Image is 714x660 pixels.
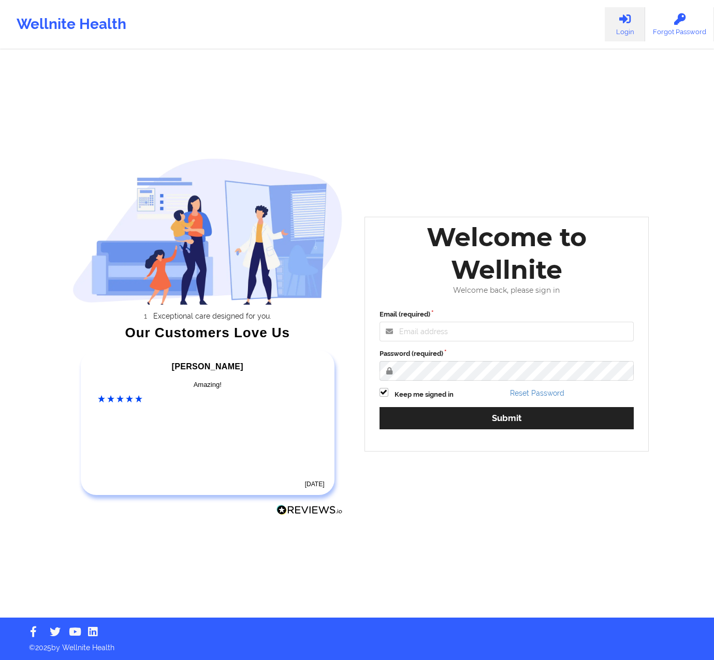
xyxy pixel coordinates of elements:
[380,322,634,341] input: Email address
[395,389,454,400] label: Keep me signed in
[380,309,634,320] label: Email (required)
[98,380,317,390] div: Amazing!
[82,312,343,320] li: Exceptional care designed for you.
[372,221,642,286] div: Welcome to Wellnite
[305,481,325,488] time: [DATE]
[72,327,343,338] div: Our Customers Love Us
[645,7,714,41] a: Forgot Password
[22,635,692,653] p: © 2025 by Wellnite Health
[380,407,634,429] button: Submit
[380,349,634,359] label: Password (required)
[372,286,642,295] div: Welcome back, please sign in
[510,389,564,397] a: Reset Password
[172,362,243,371] span: [PERSON_NAME]
[276,505,343,516] img: Reviews.io Logo
[72,158,343,304] img: wellnite-auth-hero_200.c722682e.png
[276,505,343,518] a: Reviews.io Logo
[605,7,645,41] a: Login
